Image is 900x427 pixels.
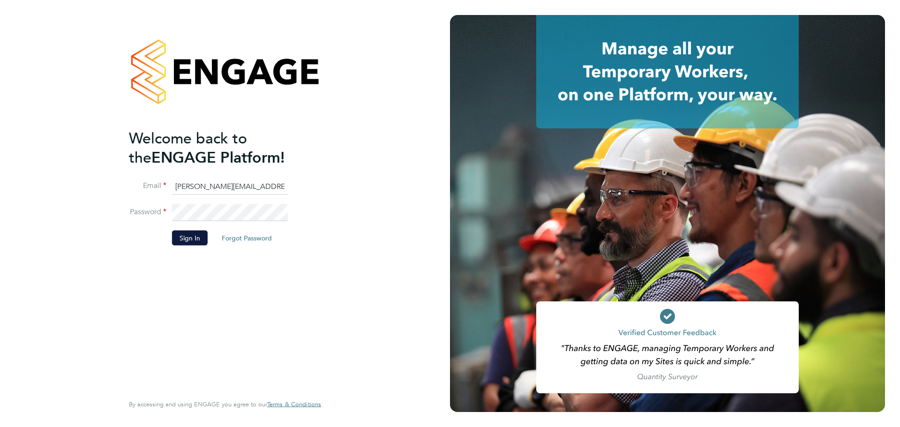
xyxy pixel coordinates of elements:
button: Forgot Password [214,230,279,245]
a: Terms & Conditions [267,401,321,408]
input: Enter your work email... [172,178,288,195]
label: Email [129,181,166,191]
h2: ENGAGE Platform! [129,128,312,167]
span: Terms & Conditions [267,400,321,408]
button: Sign In [172,230,208,245]
label: Password [129,207,166,217]
span: By accessing and using ENGAGE you agree to our [129,400,321,408]
span: Welcome back to the [129,129,247,166]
